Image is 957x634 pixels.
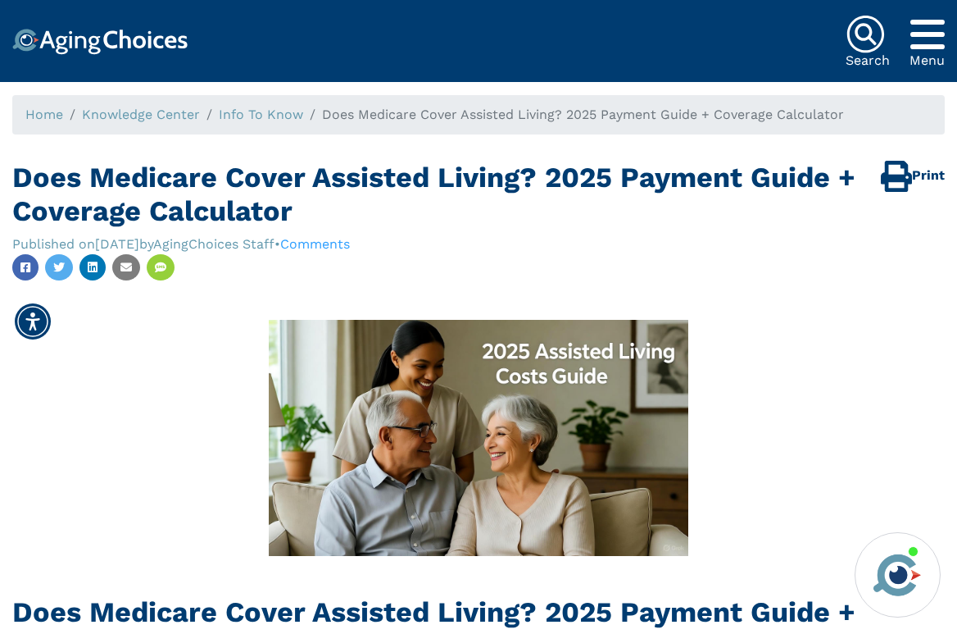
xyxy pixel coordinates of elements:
[12,95,945,135] nav: breadcrumb
[322,107,844,122] span: Does Medicare Cover Assisted Living? 2025 Payment Guide + Coverage Calculator
[25,107,63,122] a: Home
[15,303,51,340] div: Accessibility Menu
[12,29,188,55] img: Choice!
[869,547,925,603] img: avatar
[909,54,945,67] div: Menu
[280,236,350,252] a: Comments
[219,107,303,122] a: Info To Know
[112,254,140,281] a: Share by Email
[909,15,945,54] div: Popover trigger
[269,320,688,556] img: does-medicare-cover-assisted-living-hero-2025.jpg.jpg
[274,235,350,254] div: •
[846,15,885,54] img: search-icon.svg
[881,161,945,192] a: Print
[12,235,274,254] div: Published on [DATE] by AgingChoices Staff
[12,161,945,228] h1: Does Medicare Cover Assisted Living? 2025 Payment Guide + Coverage Calculator
[846,54,890,67] div: Search
[82,107,200,122] a: Knowledge Center
[633,299,941,522] iframe: iframe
